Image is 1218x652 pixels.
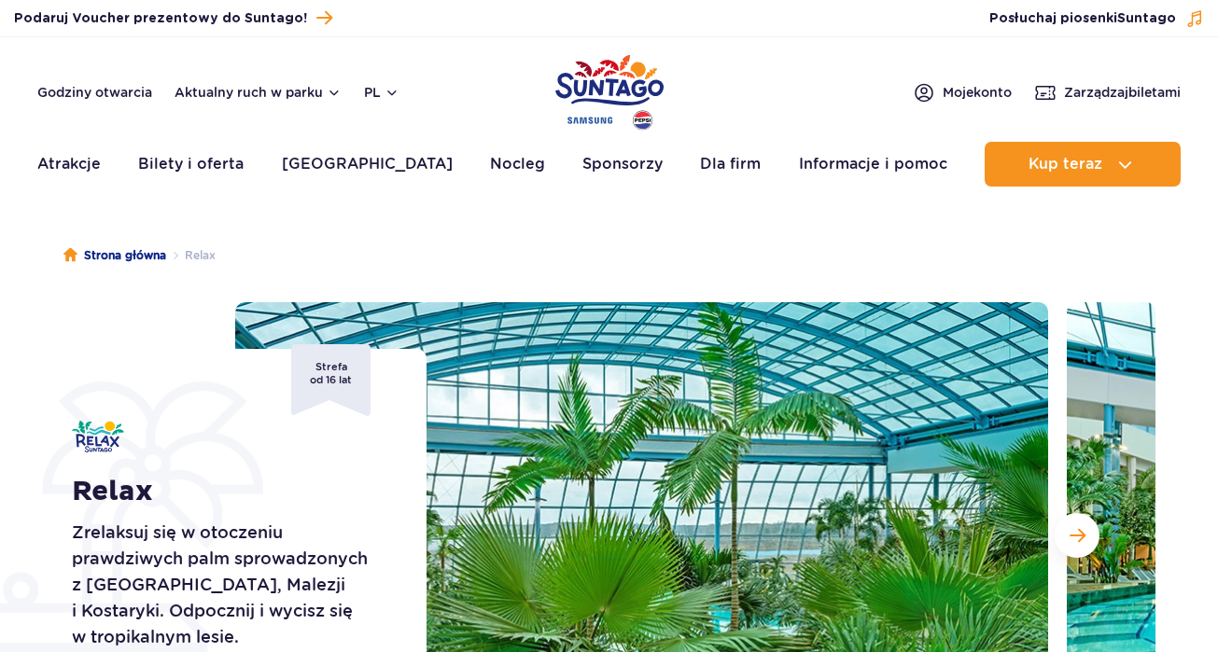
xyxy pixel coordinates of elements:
span: Podaruj Voucher prezentowy do Suntago! [14,9,307,28]
button: Posłuchaj piosenkiSuntago [989,9,1204,28]
a: Sponsorzy [582,142,663,187]
span: Moje konto [943,83,1012,102]
button: pl [364,83,399,102]
a: Podaruj Voucher prezentowy do Suntago! [14,6,332,31]
a: Dla firm [700,142,761,187]
a: Park of Poland [555,47,664,132]
a: Informacje i pomoc [799,142,947,187]
a: Strona główna [63,246,166,265]
li: Relax [166,246,216,265]
a: Nocleg [490,142,545,187]
span: Zarządzaj biletami [1064,83,1181,102]
a: Atrakcje [37,142,101,187]
span: Kup teraz [1029,156,1102,173]
a: Godziny otwarcia [37,83,152,102]
span: Strefa od 16 lat [291,344,371,416]
a: [GEOGRAPHIC_DATA] [282,142,453,187]
span: Suntago [1117,12,1176,25]
img: Relax [72,421,124,452]
h1: Relax [72,475,385,508]
a: Mojekonto [913,81,1012,104]
p: Zrelaksuj się w otoczeniu prawdziwych palm sprowadzonych z [GEOGRAPHIC_DATA], Malezji i Kostaryki... [72,520,385,650]
button: Kup teraz [985,142,1181,187]
button: Aktualny ruch w parku [175,85,342,100]
span: Posłuchaj piosenki [989,9,1176,28]
a: Zarządzajbiletami [1034,81,1181,104]
button: Następny slajd [1055,513,1099,558]
a: Bilety i oferta [138,142,244,187]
